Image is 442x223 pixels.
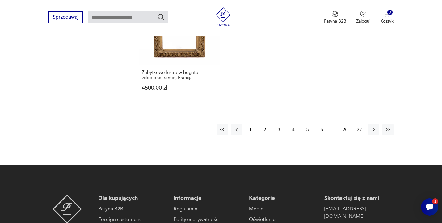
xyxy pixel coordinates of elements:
a: Regulamin [174,205,243,212]
p: Kategorie [249,195,318,202]
p: Koszyk [380,18,394,24]
button: 27 [354,124,365,135]
a: Foreign customers [98,216,167,223]
a: Ikona medaluPatyna B2B [324,11,346,24]
p: 4500,00 zł [142,85,217,90]
a: Sprzedawaj [48,15,83,20]
img: Ikona koszyka [384,11,390,17]
button: Patyna B2B [324,11,346,24]
p: Zaloguj [356,18,370,24]
button: 1 [245,124,256,135]
button: 6 [316,124,327,135]
button: 26 [340,124,351,135]
p: Patyna B2B [324,18,346,24]
button: 2 [259,124,271,135]
button: 3 [274,124,285,135]
a: Oświetlenie [249,216,318,223]
h3: Zabytkowe lustro w bogato zdobionej ramie, Francja. [142,70,217,80]
p: Dla kupujących [98,195,167,202]
button: 5 [302,124,313,135]
button: Sprzedawaj [48,11,83,23]
a: Meble [249,205,318,212]
img: Ikona medalu [332,11,338,17]
a: Polityka prywatności [174,216,243,223]
a: [EMAIL_ADDRESS][DOMAIN_NAME] [324,205,394,220]
button: Zaloguj [356,11,370,24]
p: Informacje [174,195,243,202]
img: Patyna - sklep z meblami i dekoracjami vintage [214,7,233,26]
button: 0Koszyk [380,11,394,24]
p: Skontaktuj się z nami [324,195,394,202]
iframe: Smartsupp widget button [421,198,438,216]
div: 0 [387,10,393,15]
a: Patyna B2B [98,205,167,212]
button: 4 [288,124,299,135]
img: Ikonka użytkownika [360,11,366,17]
button: Szukaj [157,13,165,21]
